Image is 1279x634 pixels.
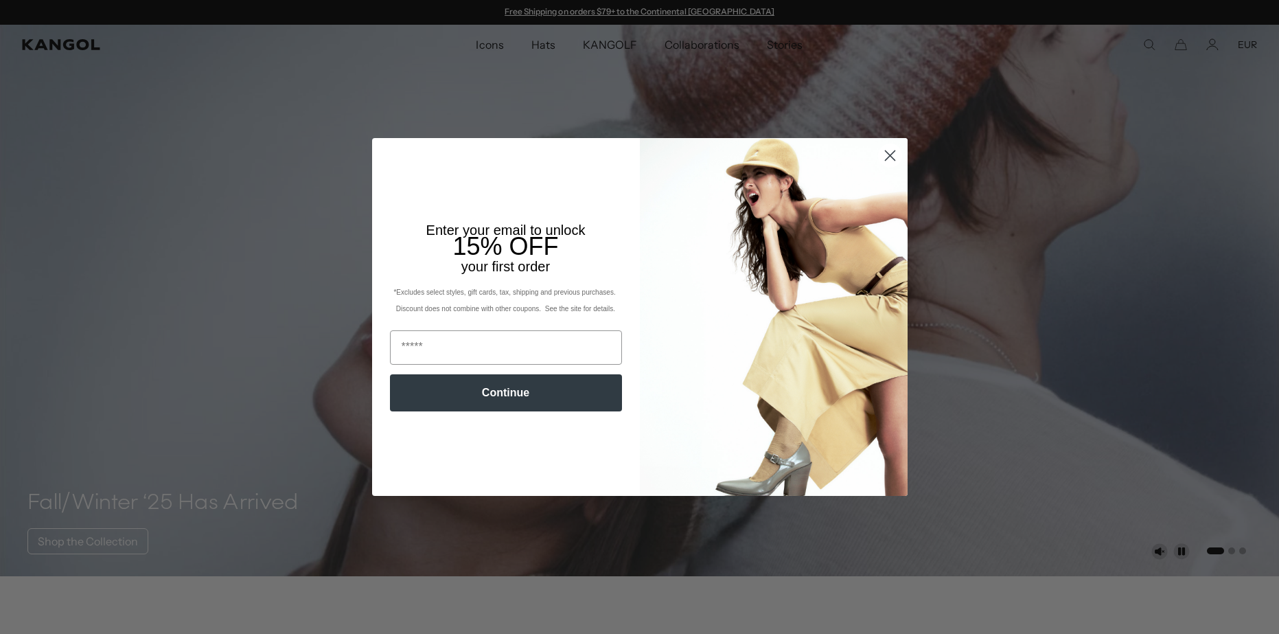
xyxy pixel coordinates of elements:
[461,259,550,274] span: your first order
[878,144,902,168] button: Close dialog
[452,232,558,260] span: 15% OFF
[426,223,586,238] span: Enter your email to unlock
[640,138,908,495] img: 93be19ad-e773-4382-80b9-c9d740c9197f.jpeg
[393,288,617,313] span: *Excludes select styles, gift cards, tax, shipping and previous purchases. Discount does not comb...
[390,330,622,365] input: Email
[390,374,622,411] button: Continue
